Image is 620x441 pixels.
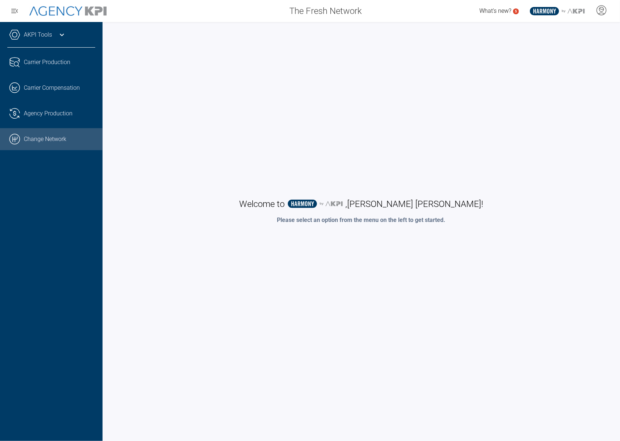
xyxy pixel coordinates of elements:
text: 5 [515,9,517,13]
a: AKPI Tools [24,30,52,39]
span: The Fresh Network [289,4,362,18]
h1: Welcome to , [PERSON_NAME] [PERSON_NAME] ! [240,198,483,210]
span: What's new? [479,7,511,14]
p: Please select an option from the menu on the left to get started. [277,216,446,225]
a: 5 [513,8,519,14]
img: AgencyKPI [29,6,107,16]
